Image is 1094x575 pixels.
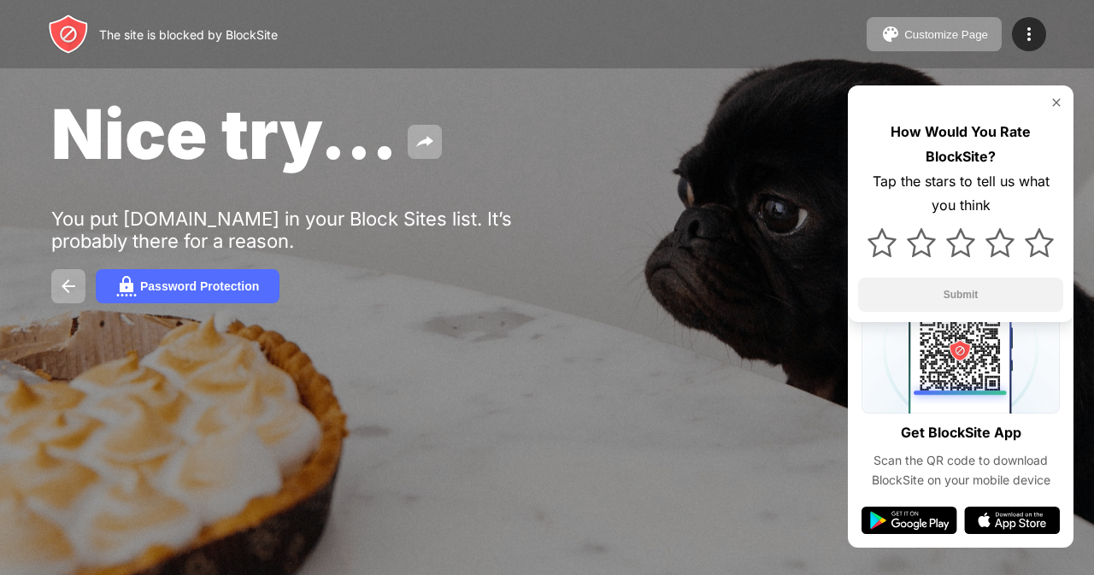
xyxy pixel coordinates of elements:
[140,279,259,293] div: Password Protection
[904,28,988,41] div: Customize Page
[51,208,579,252] div: You put [DOMAIN_NAME] in your Block Sites list. It’s probably there for a reason.
[1019,24,1039,44] img: menu-icon.svg
[907,228,936,257] img: star.svg
[1025,228,1054,257] img: star.svg
[858,278,1063,312] button: Submit
[880,24,901,44] img: pallet.svg
[48,14,89,55] img: header-logo.svg
[868,228,897,257] img: star.svg
[116,276,137,296] img: password.svg
[946,228,975,257] img: star.svg
[96,269,279,303] button: Password Protection
[862,507,957,534] img: google-play.svg
[901,420,1021,445] div: Get BlockSite App
[1050,96,1063,109] img: rate-us-close.svg
[858,120,1063,169] div: How Would You Rate BlockSite?
[867,17,1002,51] button: Customize Page
[51,360,456,555] iframe: Banner
[58,276,79,296] img: back.svg
[985,228,1015,257] img: star.svg
[862,451,1060,490] div: Scan the QR code to download BlockSite on your mobile device
[99,27,278,42] div: The site is blocked by BlockSite
[858,169,1063,219] div: Tap the stars to tell us what you think
[964,507,1060,534] img: app-store.svg
[51,92,397,175] span: Nice try...
[415,132,435,152] img: share.svg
